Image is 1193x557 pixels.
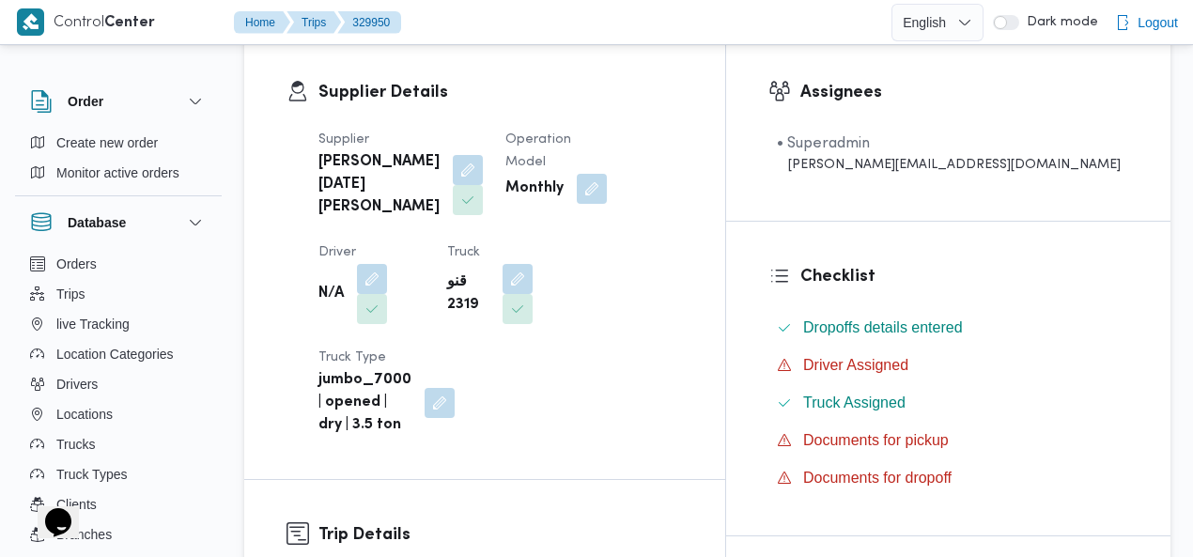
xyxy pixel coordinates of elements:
[318,151,440,219] b: [PERSON_NAME][DATE] [PERSON_NAME]
[337,11,401,34] button: 329950
[23,459,214,489] button: Truck Types
[19,482,79,538] iframe: chat widget
[318,133,369,146] span: Supplier
[505,178,564,200] b: Monthly
[104,16,155,30] b: Center
[30,90,207,113] button: Order
[1019,15,1098,30] span: Dark mode
[318,283,344,305] b: N/A
[769,313,1128,343] button: Dropoffs details entered
[803,357,908,373] span: Driver Assigned
[56,373,98,395] span: Drivers
[56,433,95,456] span: Trucks
[56,403,113,425] span: Locations
[23,158,214,188] button: Monitor active orders
[234,11,290,34] button: Home
[56,132,158,154] span: Create new order
[447,271,489,317] b: قنو 2319
[769,463,1128,493] button: Documents for dropoff
[769,425,1128,456] button: Documents for pickup
[318,351,386,364] span: Truck Type
[23,399,214,429] button: Locations
[1138,11,1178,34] span: Logout
[23,279,214,309] button: Trips
[505,133,571,168] span: Operation Model
[777,155,1121,175] div: [PERSON_NAME][EMAIL_ADDRESS][DOMAIN_NAME]
[1108,4,1185,41] button: Logout
[56,463,127,486] span: Truck Types
[777,132,1121,155] div: • Superadmin
[803,429,949,452] span: Documents for pickup
[56,313,130,335] span: live Tracking
[318,522,683,548] h3: Trip Details
[800,80,1128,105] h3: Assignees
[800,264,1128,289] h3: Checklist
[56,253,97,275] span: Orders
[803,395,906,410] span: Truck Assigned
[23,489,214,519] button: Clients
[23,249,214,279] button: Orders
[803,392,906,414] span: Truck Assigned
[23,339,214,369] button: Location Categories
[23,369,214,399] button: Drivers
[23,429,214,459] button: Trucks
[318,80,683,105] h3: Supplier Details
[56,283,85,305] span: Trips
[769,388,1128,418] button: Truck Assigned
[803,317,963,339] span: Dropoffs details entered
[56,343,174,365] span: Location Categories
[318,246,356,258] span: Driver
[23,519,214,549] button: Branches
[803,354,908,377] span: Driver Assigned
[318,369,411,437] b: jumbo_7000 | opened | dry | 3.5 ton
[56,523,112,546] span: Branches
[803,319,963,335] span: Dropoffs details entered
[447,246,480,258] span: Truck
[803,470,952,486] span: Documents for dropoff
[17,8,44,36] img: X8yXhbKr1z7QwAAAABJRU5ErkJggg==
[769,350,1128,380] button: Driver Assigned
[56,162,179,184] span: Monitor active orders
[803,467,952,489] span: Documents for dropoff
[23,128,214,158] button: Create new order
[777,132,1121,175] span: • Superadmin mohamed.nabil@illa.com.eg
[287,11,341,34] button: Trips
[15,128,222,195] div: Order
[23,309,214,339] button: live Tracking
[803,432,949,448] span: Documents for pickup
[68,90,103,113] h3: Order
[68,211,126,234] h3: Database
[30,211,207,234] button: Database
